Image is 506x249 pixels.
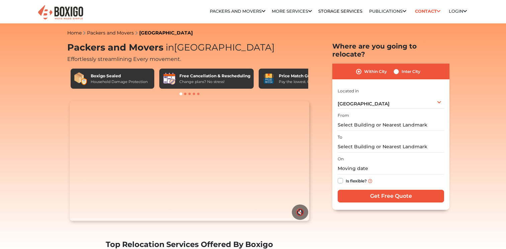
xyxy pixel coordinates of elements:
a: Publications [369,9,406,14]
label: Is flexible? [346,177,367,184]
span: in [166,42,174,53]
img: Free Cancellation & Rescheduling [163,72,176,85]
a: More services [272,9,312,14]
h2: Top Relocation Services Offered By Boxigo [67,240,312,249]
button: 🔇 [292,204,308,220]
label: To [338,134,342,140]
img: Boxigo [37,4,84,21]
label: Inter City [402,68,420,76]
div: Price Match Guarantee [279,73,330,79]
div: Free Cancellation & Rescheduling [179,73,250,79]
span: Effortlessly streamlining Every movement. [67,56,181,62]
h1: Packers and Movers [67,42,312,53]
img: info [368,179,372,183]
video: Your browser does not support the video tag. [70,101,309,221]
a: Packers and Movers [87,30,134,36]
a: Storage Services [318,9,362,14]
img: Price Match Guarantee [262,72,275,85]
a: Login [449,9,467,14]
div: Pay the lowest. Guaranteed! [279,79,330,85]
label: On [338,156,344,162]
input: Get Free Quote [338,190,444,202]
label: From [338,112,349,118]
a: [GEOGRAPHIC_DATA] [139,30,193,36]
label: Within City [364,68,387,76]
span: [GEOGRAPHIC_DATA] [338,101,390,107]
div: Change plans? No stress! [179,79,250,85]
input: Moving date [338,163,444,174]
h2: Where are you going to relocate? [332,42,449,58]
div: Boxigo Sealed [91,73,148,79]
a: Home [67,30,82,36]
a: Contact [413,6,442,16]
label: Located in [338,88,359,94]
input: Select Building or Nearest Landmark [338,119,444,131]
img: Boxigo Sealed [74,72,87,85]
div: Household Damage Protection [91,79,148,85]
input: Select Building or Nearest Landmark [338,141,444,153]
a: Packers and Movers [210,9,265,14]
span: [GEOGRAPHIC_DATA] [163,42,275,53]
